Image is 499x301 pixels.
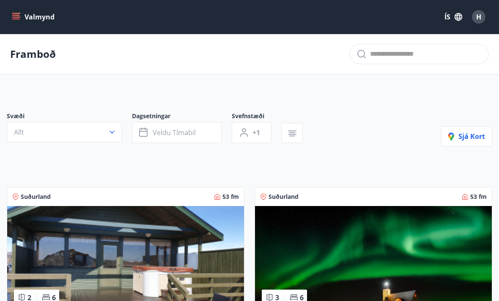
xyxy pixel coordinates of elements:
span: Suðurland [21,193,51,201]
span: 53 fm [470,193,487,201]
span: Dagsetningar [132,112,232,122]
span: Svæði [7,112,132,122]
span: +1 [252,128,260,137]
button: ÍS [440,9,467,24]
span: Sjá kort [448,132,485,141]
p: Framboð [10,47,56,61]
span: Suðurland [269,193,299,201]
button: Allt [7,122,122,142]
button: menu [10,9,58,24]
span: Allt [14,127,24,137]
span: H [476,12,481,22]
button: Veldu tímabil [132,122,222,143]
span: 53 fm [222,193,239,201]
span: Svefnstæði [232,112,282,122]
span: Veldu tímabil [153,128,196,137]
button: H [469,7,489,27]
button: Sjá kort [441,126,492,146]
button: +1 [232,122,271,143]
